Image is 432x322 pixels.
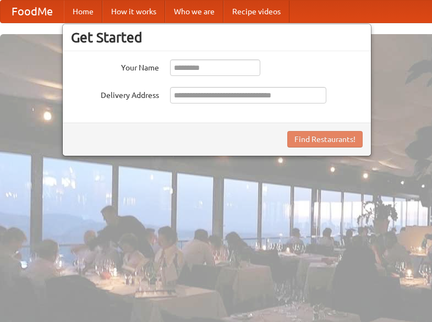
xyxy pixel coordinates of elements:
[223,1,289,23] a: Recipe videos
[287,131,363,148] button: Find Restaurants!
[165,1,223,23] a: Who we are
[71,59,159,73] label: Your Name
[1,1,64,23] a: FoodMe
[71,29,363,46] h3: Get Started
[102,1,165,23] a: How it works
[71,87,159,101] label: Delivery Address
[64,1,102,23] a: Home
